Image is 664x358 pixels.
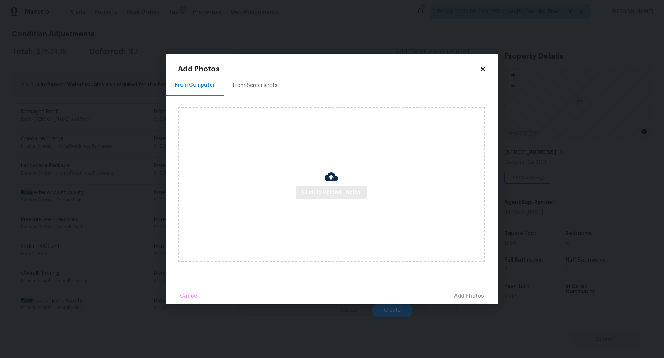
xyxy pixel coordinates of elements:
[302,188,361,197] span: Click to Upload Photos
[177,288,202,304] button: Cancel
[233,82,277,89] div: From Screenshots
[178,66,480,73] h2: Add Photos
[325,170,338,183] img: Cloud Upload Icon
[296,186,367,199] button: Click to Upload Photos
[175,81,215,89] div: From Computer
[180,292,199,301] span: Cancel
